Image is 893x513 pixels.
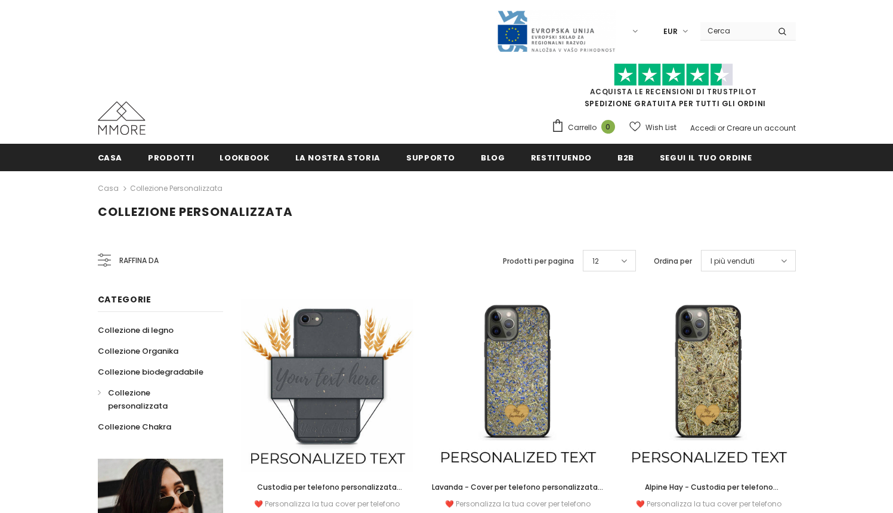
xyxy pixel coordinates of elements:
a: Collezione personalizzata [98,382,210,416]
span: SPEDIZIONE GRATUITA PER TUTTI GLI ORDINI [551,69,796,109]
span: Collezione Organika [98,345,178,357]
a: Custodia per telefono personalizzata biodegradabile - nera [241,481,414,494]
span: Collezione di legno [98,325,174,336]
a: Segui il tuo ordine [660,144,752,171]
a: Acquista le recensioni di TrustPilot [590,86,757,97]
a: Wish List [629,117,676,138]
span: EUR [663,26,678,38]
span: Collezione Chakra [98,421,171,432]
span: Lavanda - Cover per telefono personalizzata - Regalo personalizzato [432,482,604,505]
label: Ordina per [654,255,692,267]
span: Collezione personalizzata [108,387,168,412]
img: Casi MMORE [98,101,146,135]
a: supporto [406,144,455,171]
span: Blog [481,152,505,163]
a: Creare un account [727,123,796,133]
span: 0 [601,120,615,134]
span: Carrello [568,122,597,134]
span: I più venduti [710,255,755,267]
span: Segui il tuo ordine [660,152,752,163]
label: Prodotti per pagina [503,255,574,267]
span: Alpine Hay - Custodia per telefono personalizzata - Regalo personalizzato [636,482,781,505]
span: Lookbook [220,152,269,163]
a: Collezione biodegradabile [98,361,203,382]
img: Fidati di Pilot Stars [614,63,733,86]
span: Restituendo [531,152,592,163]
input: Search Site [700,22,769,39]
span: supporto [406,152,455,163]
span: La nostra storia [295,152,381,163]
a: Collezione Chakra [98,416,171,437]
a: Alpine Hay - Custodia per telefono personalizzata - Regalo personalizzato [622,481,795,494]
a: B2B [617,144,634,171]
span: Collezione personalizzata [98,203,293,220]
a: Restituendo [531,144,592,171]
a: Carrello 0 [551,119,621,137]
span: Collezione biodegradabile [98,366,203,378]
span: or [718,123,725,133]
a: Prodotti [148,144,194,171]
span: Wish List [645,122,676,134]
a: Javni Razpis [496,26,616,36]
img: Javni Razpis [496,10,616,53]
span: Casa [98,152,123,163]
a: Casa [98,144,123,171]
a: Blog [481,144,505,171]
a: Accedi [690,123,716,133]
a: La nostra storia [295,144,381,171]
span: 12 [592,255,599,267]
a: Lookbook [220,144,269,171]
span: Categorie [98,293,152,305]
a: Casa [98,181,119,196]
span: Prodotti [148,152,194,163]
a: Collezione Organika [98,341,178,361]
a: Collezione personalizzata [130,183,223,193]
a: Collezione di legno [98,320,174,341]
a: Lavanda - Cover per telefono personalizzata - Regalo personalizzato [431,481,604,494]
span: Custodia per telefono personalizzata biodegradabile - nera [257,482,402,505]
span: B2B [617,152,634,163]
span: Raffina da [119,254,159,267]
